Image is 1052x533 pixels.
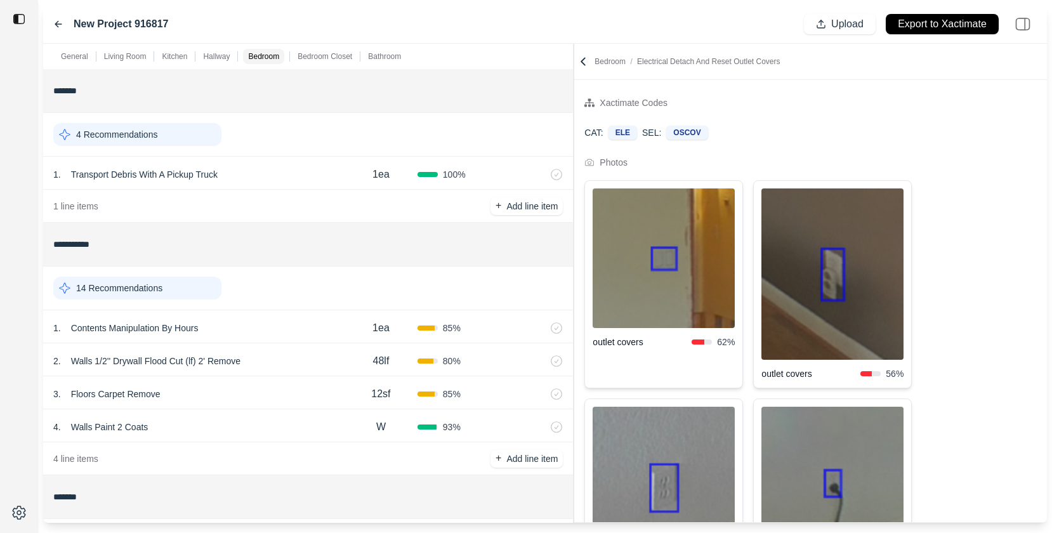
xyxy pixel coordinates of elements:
p: SEL: [642,126,661,139]
span: 85 % [443,322,461,334]
img: Cropped Image [761,188,904,360]
p: Bedroom [248,51,279,62]
p: 4 line items [53,452,98,465]
p: Kitchen [162,51,187,62]
button: +Add line item [490,450,563,468]
span: 62 % [717,336,735,348]
img: toggle sidebar [13,13,25,25]
p: Bedroom Closet [298,51,352,62]
p: 14 Recommendations [76,282,162,294]
p: 3 . [53,388,61,400]
span: 56 % [886,367,904,380]
p: 1 . [53,322,61,334]
span: / [626,57,637,66]
span: outlet covers [761,367,860,380]
span: 100 % [443,168,466,181]
p: Contents Manipulation By Hours [66,319,204,337]
p: 2 . [53,355,61,367]
p: 12sf [371,386,390,402]
img: right-panel.svg [1009,10,1037,38]
p: Living Room [104,51,147,62]
p: + [496,199,501,213]
button: +Add line item [490,197,563,215]
p: 1 . [53,168,61,181]
p: 4 . [53,421,61,433]
p: 48lf [373,353,390,369]
p: CAT: [584,126,603,139]
p: Walls 1/2'' Drywall Flood Cut (lf) 2' Remove [66,352,246,370]
div: OSCOV [666,126,707,140]
p: 4 Recommendations [76,128,157,141]
p: Bathroom [368,51,401,62]
p: Bedroom [595,56,780,67]
p: Add line item [506,200,558,213]
button: Upload [804,14,876,34]
p: Upload [831,17,864,32]
div: ELE [608,126,637,140]
span: 80 % [443,355,461,367]
p: Add line item [506,452,558,465]
label: New Project 916817 [74,16,168,32]
p: Floors Carpet Remove [66,385,166,403]
p: Hallway [203,51,230,62]
p: Walls Paint 2 Coats [66,418,154,436]
p: 1ea [372,167,390,182]
img: Cropped Image [593,188,735,328]
p: 1 line items [53,200,98,213]
p: 1ea [372,320,390,336]
p: Transport Debris With A Pickup Truck [66,166,223,183]
p: + [496,451,501,466]
span: outlet covers [593,336,692,348]
span: Electrical Detach And Reset Outlet Covers [637,57,780,66]
button: Export to Xactimate [886,14,999,34]
span: 93 % [443,421,461,433]
p: General [61,51,88,62]
p: W [376,419,386,435]
p: Export to Xactimate [898,17,987,32]
span: 85 % [443,388,461,400]
div: Photos [600,155,628,170]
div: Xactimate Codes [600,95,667,110]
